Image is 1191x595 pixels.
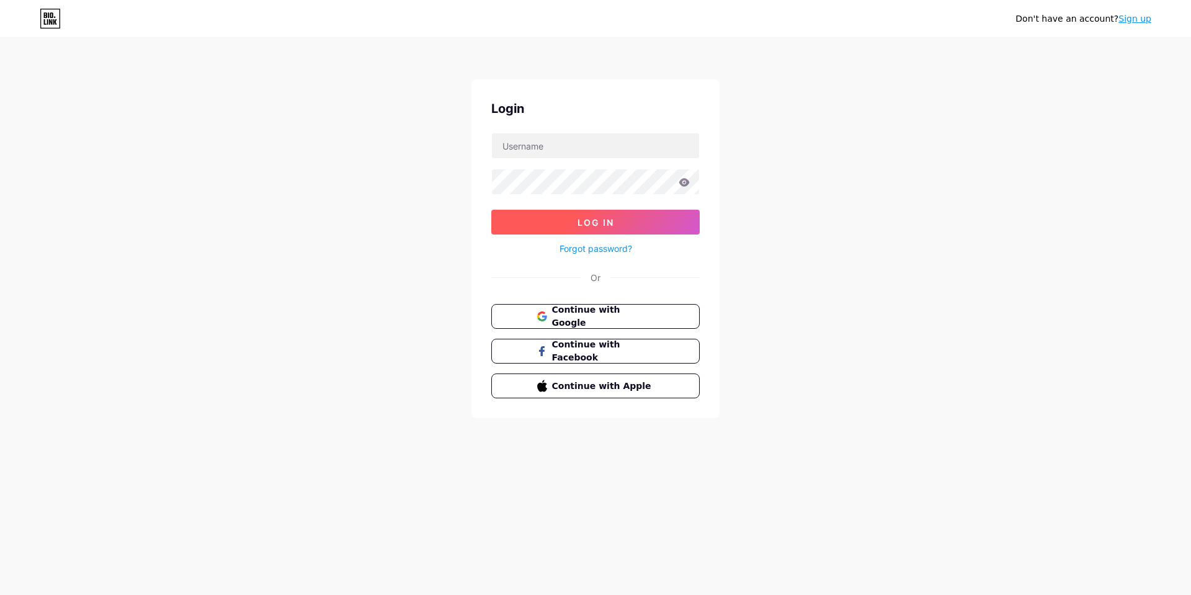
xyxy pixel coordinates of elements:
[491,99,700,118] div: Login
[591,271,600,284] div: Or
[491,374,700,398] button: Continue with Apple
[491,339,700,364] button: Continue with Facebook
[491,210,700,235] button: Log In
[491,304,700,329] button: Continue with Google
[1015,12,1151,25] div: Don't have an account?
[552,380,654,393] span: Continue with Apple
[560,242,632,255] a: Forgot password?
[578,217,614,228] span: Log In
[552,338,654,364] span: Continue with Facebook
[492,133,699,158] input: Username
[552,303,654,329] span: Continue with Google
[1118,14,1151,24] a: Sign up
